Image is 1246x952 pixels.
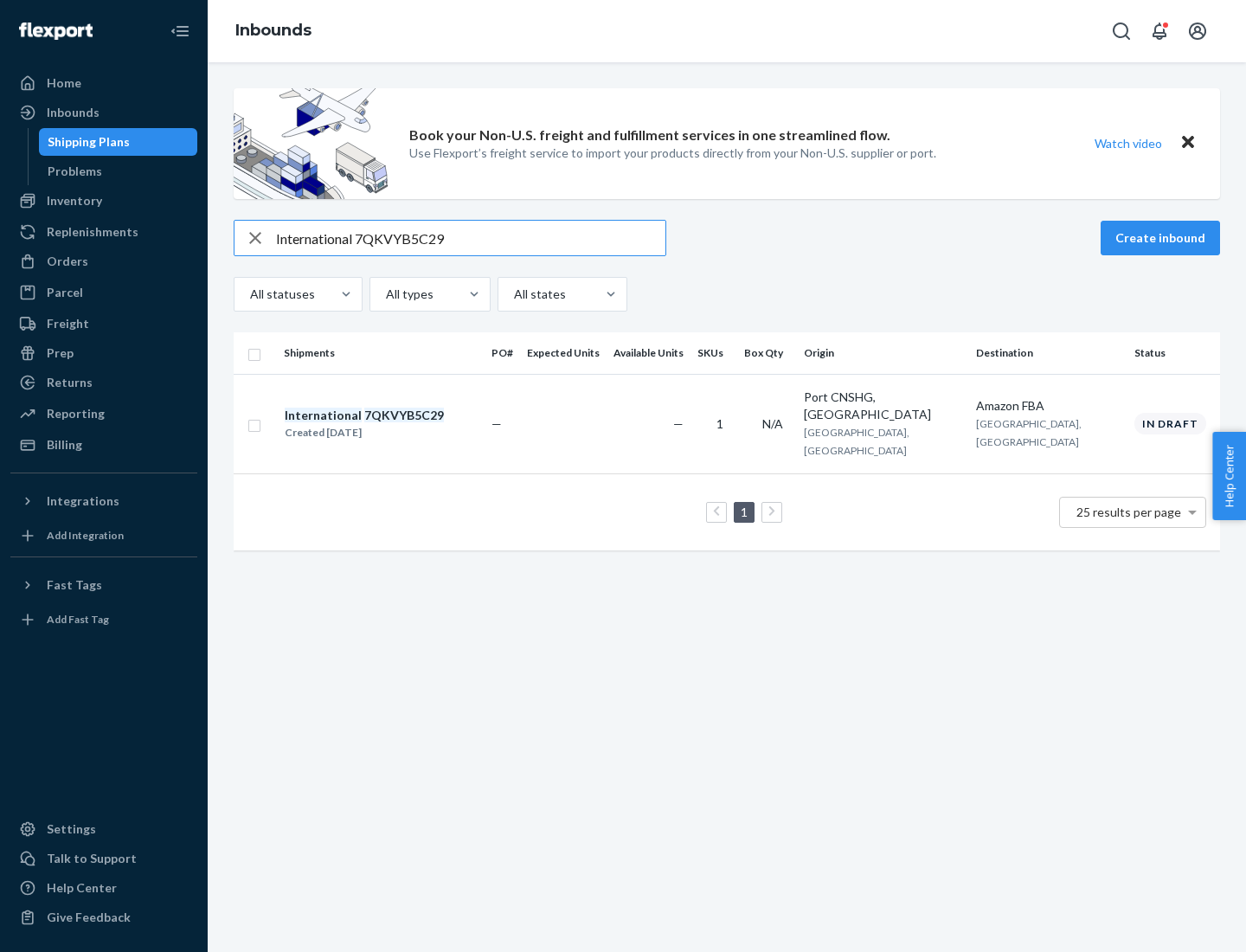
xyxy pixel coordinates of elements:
[804,426,909,457] span: [GEOGRAPHIC_DATA], [GEOGRAPHIC_DATA]
[19,23,93,40] img: Flexport logo
[47,612,109,627] div: Add Fast Tag
[1177,131,1199,156] button: Close
[277,332,485,374] th: Shipments
[10,279,197,306] a: Parcel
[222,6,325,56] ol: breadcrumbs
[47,374,93,391] div: Returns
[1142,14,1177,48] button: Open notifications
[163,14,197,48] button: Close Navigation
[607,332,690,374] th: Available Units
[47,74,81,92] div: Home
[10,522,197,550] a: Add Integration
[47,405,105,422] div: Reporting
[10,904,197,931] button: Give Feedback
[804,389,962,423] div: Port CNSHG, [GEOGRAPHIC_DATA]
[10,187,197,215] a: Inventory
[47,344,74,362] div: Prep
[47,492,119,510] div: Integrations
[10,845,197,872] a: Talk to Support
[10,248,197,275] a: Orders
[10,606,197,634] a: Add Fast Tag
[976,397,1121,415] div: Amazon FBA
[48,163,102,180] div: Problems
[10,400,197,428] a: Reporting
[1104,14,1139,48] button: Open Search Box
[1127,332,1220,374] th: Status
[10,487,197,515] button: Integrations
[673,416,684,431] span: —
[384,286,386,303] input: All types
[976,417,1082,448] span: [GEOGRAPHIC_DATA], [GEOGRAPHIC_DATA]
[47,436,82,453] div: Billing
[491,416,502,431] span: —
[520,332,607,374] th: Expected Units
[10,339,197,367] a: Prep
[47,909,131,926] div: Give Feedback
[1083,131,1173,156] button: Watch video
[285,424,444,441] div: Created [DATE]
[1180,14,1215,48] button: Open account menu
[47,879,117,897] div: Help Center
[48,133,130,151] div: Shipping Plans
[1212,432,1246,520] button: Help Center
[737,505,751,519] a: Page 1 is your current page
[47,576,102,594] div: Fast Tags
[47,192,102,209] div: Inventory
[47,850,137,867] div: Talk to Support
[47,315,89,332] div: Freight
[10,815,197,843] a: Settings
[1076,505,1181,519] span: 25 results per page
[737,332,797,374] th: Box Qty
[39,128,198,156] a: Shipping Plans
[690,332,737,374] th: SKUs
[10,571,197,599] button: Fast Tags
[10,369,197,396] a: Returns
[285,408,362,422] em: International
[10,310,197,338] a: Freight
[762,416,783,431] span: N/A
[485,332,520,374] th: PO#
[47,820,96,838] div: Settings
[409,145,936,162] p: Use Flexport’s freight service to import your products directly from your Non-U.S. supplier or port.
[248,286,250,303] input: All statuses
[10,431,197,459] a: Billing
[512,286,514,303] input: All states
[47,284,83,301] div: Parcel
[10,99,197,126] a: Inbounds
[364,408,444,422] em: 7QKVYB5C29
[969,332,1127,374] th: Destination
[1101,221,1220,255] button: Create inbound
[39,158,198,185] a: Problems
[10,69,197,97] a: Home
[10,874,197,902] a: Help Center
[47,104,100,121] div: Inbounds
[797,332,969,374] th: Origin
[276,221,665,255] input: Search inbounds by name, destination, msku...
[47,253,88,270] div: Orders
[47,223,138,241] div: Replenishments
[47,528,124,543] div: Add Integration
[1134,413,1206,434] div: In draft
[235,21,311,40] a: Inbounds
[10,218,197,246] a: Replenishments
[409,125,890,145] p: Book your Non-U.S. freight and fulfillment services in one streamlined flow.
[716,416,723,431] span: 1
